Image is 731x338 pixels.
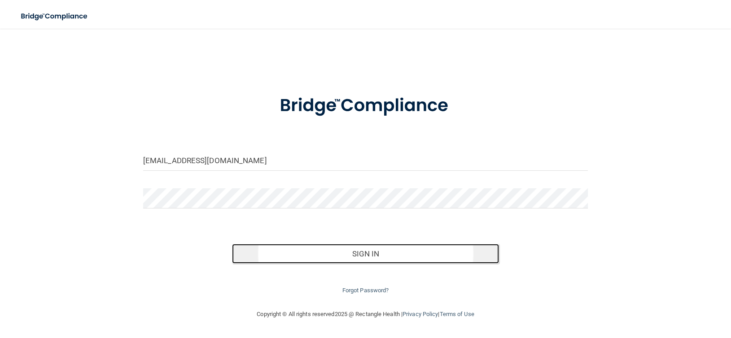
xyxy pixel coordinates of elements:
[342,287,389,294] a: Forgot Password?
[232,244,499,264] button: Sign In
[439,311,474,317] a: Terms of Use
[202,300,530,329] div: Copyright © All rights reserved 2025 @ Rectangle Health | |
[261,82,470,129] img: bridge_compliance_login_screen.278c3ca4.svg
[13,7,96,26] img: bridge_compliance_login_screen.278c3ca4.svg
[143,151,588,171] input: Email
[403,311,438,317] a: Privacy Policy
